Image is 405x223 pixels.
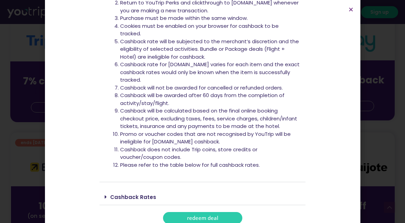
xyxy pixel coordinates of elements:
[187,215,218,221] span: redeem deal
[120,130,300,146] li: Promo or voucher codes that are not recognised by YouTrip will be ineligible for [DOMAIN_NAME] ca...
[120,38,300,61] li: Cashback rate will be subjected to the merchant’s discretion and the eligibility of selected acti...
[110,193,156,201] a: Cashback Rates
[120,14,300,22] li: Purchase must be made within the same window.
[120,107,300,130] li: Cashback will be calculated based on the final online booking checkout price, excluding taxes, fe...
[120,146,300,161] li: Cashback does not include Trip coins, store credits or voucher/coupon codes.
[120,161,300,169] li: Please refer to the table below for full cashback rates.
[120,84,300,92] li: Cashback will not be awarded for cancelled or refunded orders.
[120,22,300,38] li: Cookies must be enabled on your browser for cashback to be tracked.
[120,61,300,84] li: Cashback rate for [DOMAIN_NAME] varies for each item and the exact cashback rates would only be k...
[120,92,300,107] li: Cashback will be awarded after 60 days from the completion of activity/stay/flight.
[348,7,354,12] a: Close
[100,189,305,205] div: Cashback Rates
